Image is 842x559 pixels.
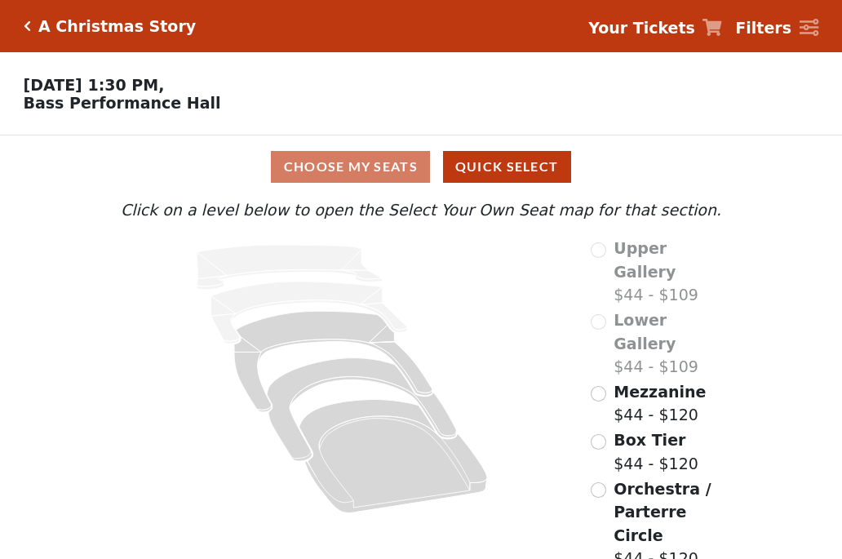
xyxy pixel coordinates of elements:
path: Upper Gallery - Seats Available: 0 [197,245,383,290]
span: Lower Gallery [614,311,676,353]
a: Your Tickets [588,16,722,40]
path: Orchestra / Parterre Circle - Seats Available: 165 [299,400,488,513]
label: $44 - $109 [614,237,725,307]
p: Click on a level below to open the Select Your Own Seat map for that section. [117,198,725,222]
label: $44 - $109 [614,308,725,379]
path: Lower Gallery - Seats Available: 0 [211,282,408,344]
strong: Filters [735,19,791,37]
span: Box Tier [614,431,685,449]
a: Filters [735,16,818,40]
label: $44 - $120 [614,380,706,427]
h5: A Christmas Story [38,17,196,36]
span: Orchestra / Parterre Circle [614,480,711,544]
span: Upper Gallery [614,239,676,281]
a: Click here to go back to filters [24,20,31,32]
label: $44 - $120 [614,428,698,475]
strong: Your Tickets [588,19,695,37]
button: Quick Select [443,151,571,183]
span: Mezzanine [614,383,706,401]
